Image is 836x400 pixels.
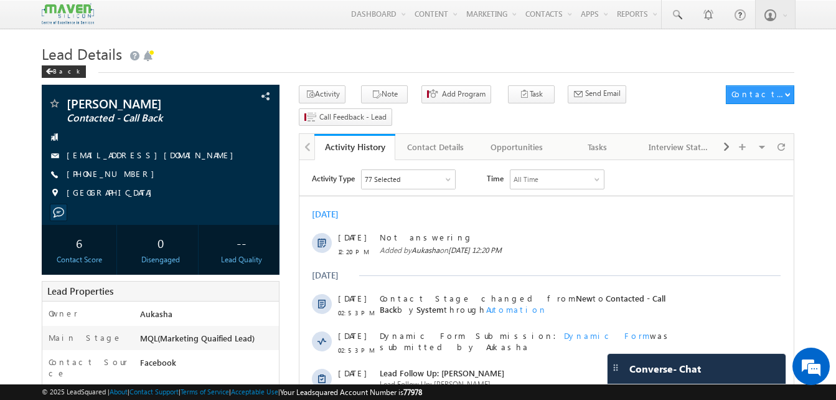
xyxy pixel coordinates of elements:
[350,232,425,243] span: Completed By:
[508,85,555,103] button: Task
[39,86,76,97] span: 12:20 PM
[129,388,179,396] a: Contact Support
[611,363,621,373] img: carter-drag
[80,232,159,243] span: Due on:
[67,187,158,199] span: [GEOGRAPHIC_DATA]
[280,388,422,397] span: Your Leadsquared Account Number is
[12,49,53,60] div: [DATE]
[120,329,181,340] span: Automation
[39,269,76,280] span: 02:53 PM
[568,140,627,155] div: Tasks
[42,386,422,398] span: © 2025 LeadSquared | | | | |
[39,184,76,196] span: 02:53 PM
[397,232,425,242] span: Aukasha
[350,303,372,313] span: Guddi
[80,340,433,373] span: .
[231,388,278,396] a: Acceptable Use
[65,65,209,82] div: Chat with us now
[172,232,273,243] span: Completed on:
[80,133,366,155] span: Contact Stage changed from to by through
[140,308,172,319] span: Aukasha
[220,232,273,242] span: [DATE] 02:53 PM
[204,6,234,36] div: Minimize live chat window
[731,88,784,100] div: Contact Actions
[67,168,161,181] span: [PHONE_NUMBER]
[45,254,113,265] div: Contact Score
[405,140,465,155] div: Contact Details
[126,254,195,265] div: Disengaged
[80,384,314,394] span: Sent email with subject
[42,65,86,78] div: Back
[65,14,101,25] div: 77 Selected
[47,285,113,297] span: Lead Properties
[80,219,441,230] span: Lead Follow Up: [PERSON_NAME]
[207,231,276,254] div: --
[45,231,113,254] div: 6
[207,254,276,265] div: Lead Quality
[319,112,387,123] span: Call Feedback - Lead
[110,384,171,394] span: Automation
[126,231,195,254] div: 0
[271,254,350,265] span: Call again
[324,141,386,153] div: Activity History
[62,10,156,29] div: Sales Activity,Program,Email Bounced,Email Link Clicked,Email Marked Spam & 72 more..
[39,343,76,355] span: 02:35 PM
[80,340,433,373] span: Welcome to the Executive MTech in VLSI Design - Your Journey Begins Now!
[639,134,720,160] a: Interview Status
[314,134,395,160] a: Activity History
[149,85,202,95] span: [DATE] 12:20 PM
[67,150,240,160] a: [EMAIL_ADDRESS][DOMAIN_NAME]
[558,134,639,160] a: Tasks
[361,85,408,103] button: Note
[286,232,337,243] span: Owner:
[265,170,350,181] span: Dynamic Form
[137,356,279,374] div: Facebook
[80,254,261,265] span: Had a Phone Conversation
[463,260,475,275] span: +5
[106,232,159,242] span: [DATE] 12:00 PM
[181,388,229,396] a: Terms of Service
[309,232,337,242] span: Aukasha
[49,308,78,319] label: Owner
[80,267,441,279] span: Added by on
[403,388,422,397] span: 77978
[39,207,67,219] span: [DATE]
[110,388,128,396] a: About
[80,329,381,351] span: Opened email sent by [PERSON_NAME]<[EMAIL_ADDRESS][DOMAIN_NAME]> with subject
[487,140,547,155] div: Opportunities
[39,329,67,340] span: [DATE]
[21,65,52,82] img: d_60004797649_company_0_60004797649
[80,292,361,313] span: Guddi([EMAIL_ADDRESS][DOMAIN_NAME])
[112,85,140,95] span: Aukasha
[16,115,227,300] textarea: Type your message and hit 'Enter'
[39,147,76,158] span: 02:53 PM
[276,133,293,143] span: New
[42,65,92,75] a: Back
[49,356,128,379] label: Contact Source
[80,207,441,219] span: Lead Follow Up: [PERSON_NAME]
[568,85,626,103] button: Send Email
[187,9,204,28] span: Time
[42,3,94,25] img: Custom Logo
[39,222,76,233] span: 02:53 PM
[12,110,53,121] div: [DATE]
[161,303,331,313] span: Aukasha([EMAIL_ADDRESS][DOMAIN_NAME])
[67,97,213,110] span: [PERSON_NAME]
[421,85,491,103] button: Add Program
[463,335,475,350] span: +1
[726,85,794,104] button: Contact Actions
[80,170,441,193] span: Dynamic Form Submission: was submitted by Aukasha
[299,85,345,103] button: Activity
[39,292,67,303] span: [DATE]
[187,144,248,155] span: Automation
[442,88,486,100] span: Add Program
[299,108,392,126] button: Call Feedback - Lead
[80,85,441,96] span: Added by on
[39,170,67,181] span: [DATE]
[39,306,76,317] span: 12:55 PM
[214,14,239,25] div: All Time
[395,134,476,160] a: Contact Details
[67,112,213,125] span: Contacted - Call Back
[49,332,122,343] label: Main Stage
[80,133,366,155] span: Contacted - Call Back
